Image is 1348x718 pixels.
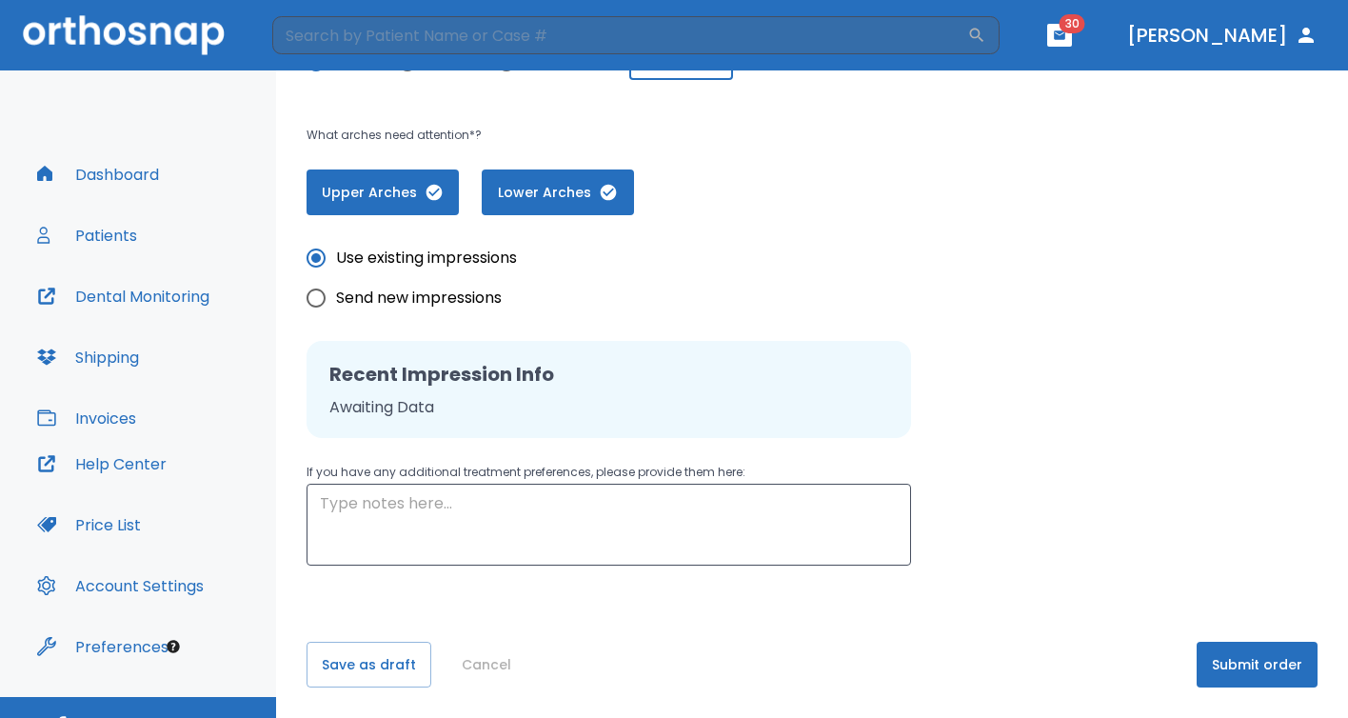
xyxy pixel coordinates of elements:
[454,642,519,688] button: Cancel
[307,170,459,215] button: Upper Arches
[23,15,225,54] img: Orthosnap
[26,441,178,487] button: Help Center
[307,124,897,147] p: What arches need attention*?
[272,16,967,54] input: Search by Patient Name or Case #
[1197,642,1318,688] button: Submit order
[26,212,149,258] button: Patients
[307,642,431,688] button: Save as draft
[329,360,888,389] h2: Recent Impression Info
[26,334,150,380] button: Shipping
[329,396,888,419] p: Awaiting Data
[26,395,148,441] button: Invoices
[26,273,221,319] button: Dental Monitoring
[165,638,182,655] div: Tooltip anchor
[336,247,517,269] span: Use existing impressions
[26,624,180,669] button: Preferences
[501,183,615,203] span: Lower Arches
[1120,18,1325,52] button: [PERSON_NAME]
[26,502,152,548] button: Price List
[336,287,502,309] span: Send new impressions
[26,563,215,608] button: Account Settings
[26,151,170,197] button: Dashboard
[326,183,440,203] span: Upper Arches
[1060,14,1085,33] span: 30
[482,170,634,215] button: Lower Arches
[307,461,911,484] p: If you have any additional treatment preferences, please provide them here:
